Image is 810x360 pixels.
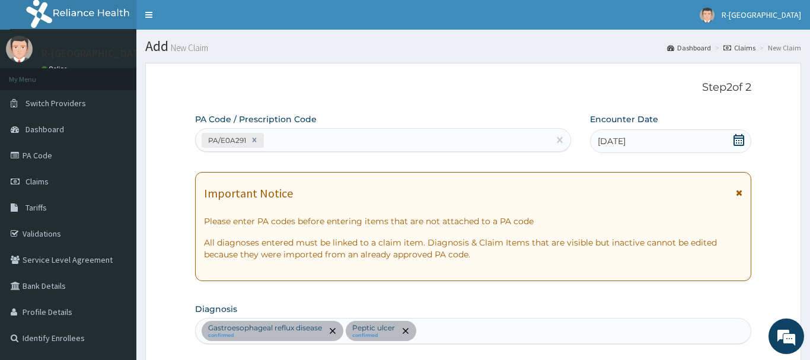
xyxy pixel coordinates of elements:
label: Encounter Date [590,113,658,125]
p: Gastroesophageal reflux disease [208,323,322,333]
p: Peptic ulcer [352,323,395,333]
h1: Important Notice [204,187,293,200]
a: Claims [723,43,755,53]
span: Dashboard [25,124,64,135]
small: New Claim [168,43,208,52]
p: All diagnoses entered must be linked to a claim item. Diagnosis & Claim Items that are visible bu... [204,237,742,260]
small: confirmed [352,333,395,339]
p: Please enter PA codes before entering items that are not attached to a PA code [204,215,742,227]
span: remove selection option [327,326,338,336]
a: Online [42,65,70,73]
span: Tariffs [25,202,47,213]
small: confirmed [208,333,322,339]
label: Diagnosis [195,303,237,315]
h1: Add [145,39,801,54]
img: User Image [6,36,33,62]
span: Switch Providers [25,98,86,109]
span: Claims [25,176,49,187]
span: [DATE] [598,135,626,147]
span: remove selection option [400,326,411,336]
p: R-[GEOGRAPHIC_DATA] [42,48,148,59]
div: PA/E0A291 [205,133,248,147]
p: Step 2 of 2 [195,81,751,94]
span: R-[GEOGRAPHIC_DATA] [722,9,801,20]
label: PA Code / Prescription Code [195,113,317,125]
a: Dashboard [667,43,711,53]
li: New Claim [757,43,801,53]
img: User Image [700,8,715,23]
